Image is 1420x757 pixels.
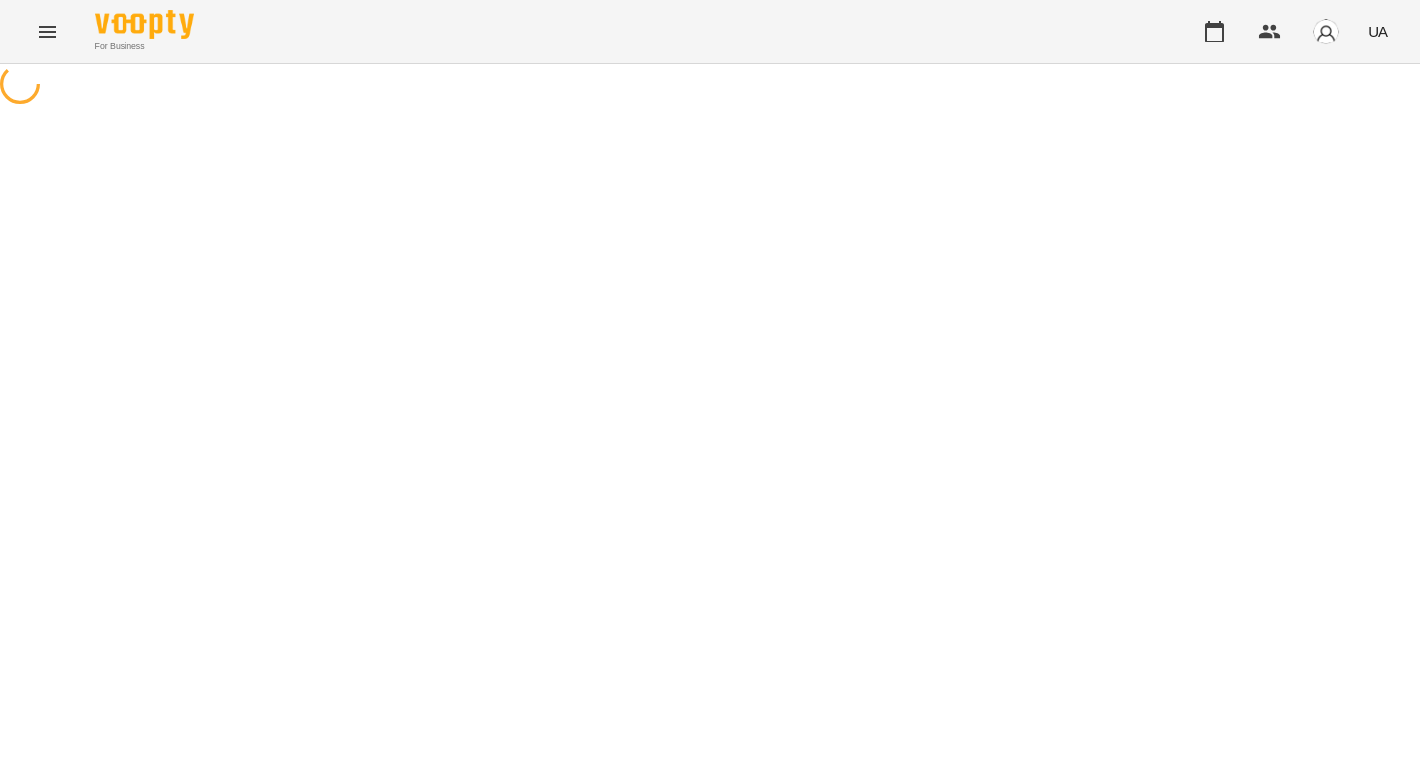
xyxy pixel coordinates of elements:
[1312,18,1340,45] img: avatar_s.png
[24,8,71,55] button: Menu
[1368,21,1388,42] span: UA
[95,41,194,53] span: For Business
[95,10,194,39] img: Voopty Logo
[1360,13,1396,49] button: UA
